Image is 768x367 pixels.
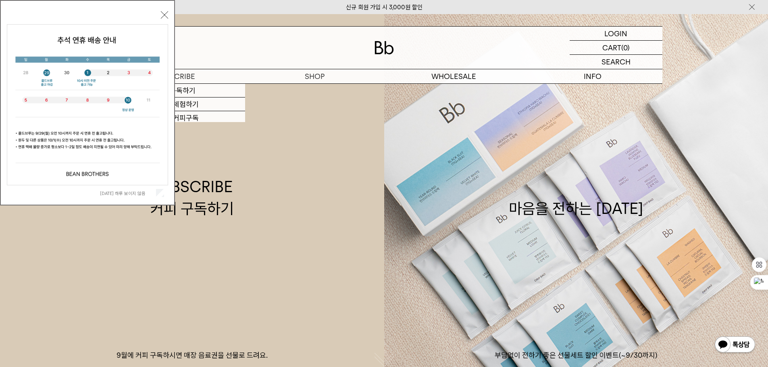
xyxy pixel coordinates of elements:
button: 닫기 [161,11,168,19]
a: 신규 회원 가입 시 3,000원 할인 [346,4,423,11]
p: (0) [621,41,630,54]
p: LOGIN [604,27,627,40]
p: SEARCH [601,55,631,69]
img: 로고 [375,41,394,54]
p: CART [602,41,621,54]
a: CART (0) [570,41,662,55]
a: LOGIN [570,27,662,41]
img: 카카오톡 채널 1:1 채팅 버튼 [714,336,756,355]
div: 마음을 전하는 [DATE] [509,176,643,219]
p: INFO [523,69,662,83]
label: [DATE] 하루 보이지 않음 [100,191,154,196]
a: SHOP [245,69,384,83]
div: SUBSCRIBE 커피 구독하기 [150,176,234,219]
p: WHOLESALE [384,69,523,83]
img: 5e4d662c6b1424087153c0055ceb1a13_140731.jpg [7,25,168,185]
